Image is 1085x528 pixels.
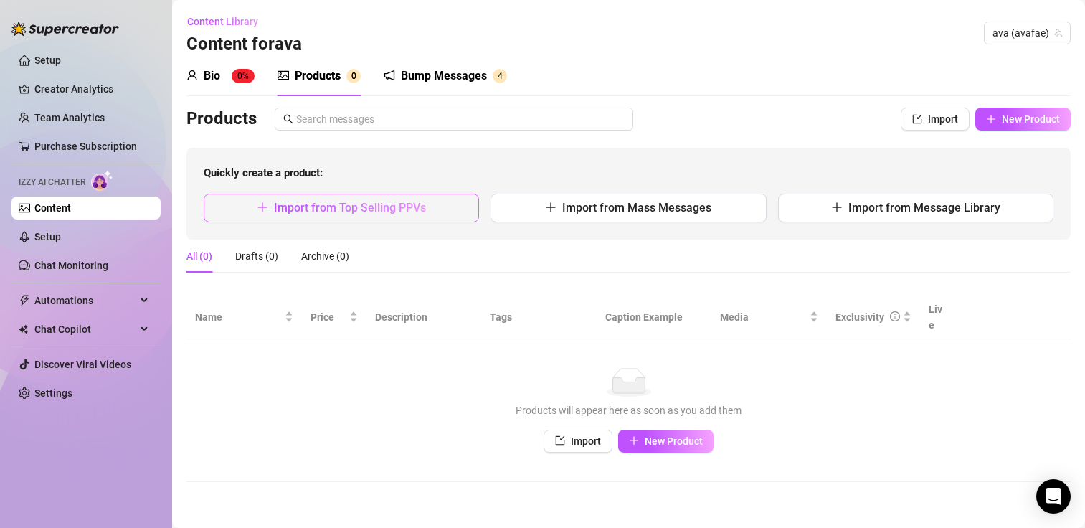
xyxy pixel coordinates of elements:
button: Import [901,108,970,131]
span: Name [195,309,282,325]
button: Import from Top Selling PPVs [204,194,479,222]
div: Bump Messages [401,67,487,85]
span: plus [831,202,843,213]
div: Archive (0) [301,248,349,264]
img: logo-BBDzfeDw.svg [11,22,119,36]
img: AI Chatter [91,170,113,191]
sup: 0 [346,69,361,83]
a: Creator Analytics [34,77,149,100]
span: team [1054,29,1063,37]
div: All (0) [186,248,212,264]
th: Name [186,296,302,339]
div: Exclusivity [835,309,884,325]
span: New Product [645,435,703,447]
span: Import from Top Selling PPVs [274,201,426,214]
button: Import from Message Library [778,194,1053,222]
a: Settings [34,387,72,399]
th: Live [920,296,956,339]
sup: 0% [232,69,255,83]
span: Price [311,309,346,325]
th: Price [302,296,366,339]
span: Import [571,435,601,447]
div: Bio [204,67,220,85]
span: plus [629,435,639,445]
span: import [912,114,922,124]
span: plus [986,114,996,124]
span: Import from Message Library [848,201,1000,214]
button: Import from Mass Messages [491,194,766,222]
span: import [555,435,565,445]
div: Products will appear here as soon as you add them [201,402,1056,418]
a: Discover Viral Videos [34,359,131,370]
span: Content Library [187,16,258,27]
img: Chat Copilot [19,324,28,334]
span: plus [545,202,556,213]
th: Media [711,296,827,339]
span: Media [720,309,807,325]
th: Tags [481,296,597,339]
span: Import from Mass Messages [562,201,711,214]
a: Team Analytics [34,112,105,123]
button: Content Library [186,10,270,33]
span: thunderbolt [19,295,30,306]
span: search [283,114,293,124]
th: Description [366,296,482,339]
span: 4 [498,71,503,81]
a: Setup [34,231,61,242]
sup: 4 [493,69,507,83]
input: Search messages [296,111,625,127]
a: Purchase Subscription [34,141,137,152]
span: plus [257,202,268,213]
span: ava (avafae) [992,22,1062,44]
h3: Products [186,108,257,131]
strong: Quickly create a product: [204,166,323,179]
a: Chat Monitoring [34,260,108,271]
span: Automations [34,289,136,312]
span: New Product [1002,113,1060,125]
span: info-circle [890,311,900,321]
button: New Product [975,108,1071,131]
div: Open Intercom Messenger [1036,479,1071,514]
span: picture [278,70,289,81]
span: user [186,70,198,81]
span: Import [928,113,958,125]
h3: Content for ava [186,33,302,56]
th: Caption Example [597,296,712,339]
span: notification [384,70,395,81]
div: Products [295,67,341,85]
a: Content [34,202,71,214]
span: Chat Copilot [34,318,136,341]
a: Setup [34,55,61,66]
span: Izzy AI Chatter [19,176,85,189]
button: New Product [618,430,714,453]
button: Import [544,430,612,453]
div: Drafts (0) [235,248,278,264]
